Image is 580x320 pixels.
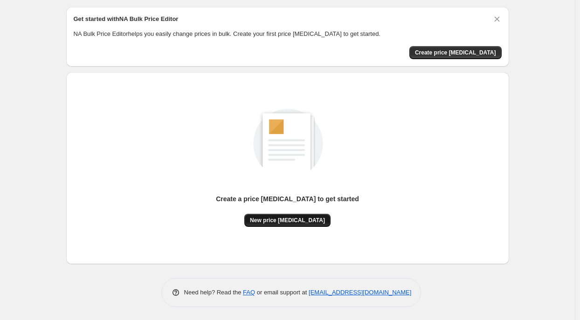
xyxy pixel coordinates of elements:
p: Create a price [MEDICAL_DATA] to get started [216,194,359,204]
button: Dismiss card [492,14,502,24]
a: FAQ [243,289,255,296]
button: Create price change job [409,46,502,59]
span: New price [MEDICAL_DATA] [250,217,325,224]
span: Create price [MEDICAL_DATA] [415,49,496,56]
p: NA Bulk Price Editor helps you easily change prices in bulk. Create your first price [MEDICAL_DAT... [74,29,502,39]
a: [EMAIL_ADDRESS][DOMAIN_NAME] [309,289,411,296]
span: Need help? Read the [184,289,243,296]
span: or email support at [255,289,309,296]
h2: Get started with NA Bulk Price Editor [74,14,179,24]
button: New price [MEDICAL_DATA] [244,214,331,227]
